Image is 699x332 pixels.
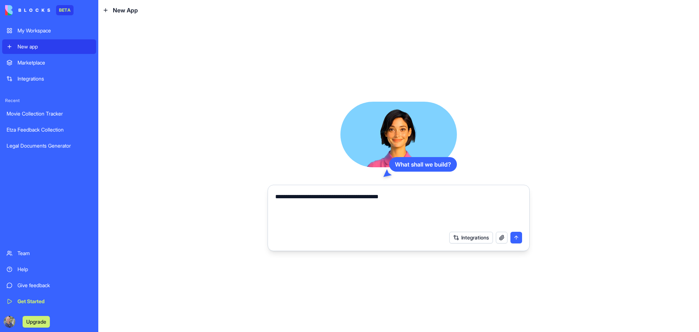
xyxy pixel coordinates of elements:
span: Recent [2,98,96,103]
button: Integrations [449,232,493,243]
img: ACg8ocIBv2xUw5HL-81t5tGPgmC9Ph1g_021R3Lypww5hRQve9x1lELB=s96-c [4,316,15,328]
div: Marketplace [17,59,92,66]
div: Integrations [17,75,92,82]
span: New App [113,6,138,15]
a: BETA [5,5,74,15]
a: Give feedback [2,278,96,293]
a: Legal Documents Generator [2,138,96,153]
a: Marketplace [2,55,96,70]
div: New app [17,43,92,50]
a: Movie Collection Tracker [2,106,96,121]
div: Legal Documents Generator [7,142,92,149]
div: Give feedback [17,282,92,289]
a: New app [2,39,96,54]
div: My Workspace [17,27,92,34]
div: Help [17,266,92,273]
a: Team [2,246,96,261]
a: Etza Feedback Collection [2,122,96,137]
a: Help [2,262,96,277]
div: BETA [56,5,74,15]
button: Upgrade [23,316,50,328]
div: What shall we build? [389,157,457,172]
a: My Workspace [2,23,96,38]
div: Team [17,250,92,257]
div: Etza Feedback Collection [7,126,92,133]
a: Upgrade [23,318,50,325]
div: Get Started [17,298,92,305]
img: logo [5,5,50,15]
a: Integrations [2,71,96,86]
div: Movie Collection Tracker [7,110,92,117]
a: Get Started [2,294,96,309]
